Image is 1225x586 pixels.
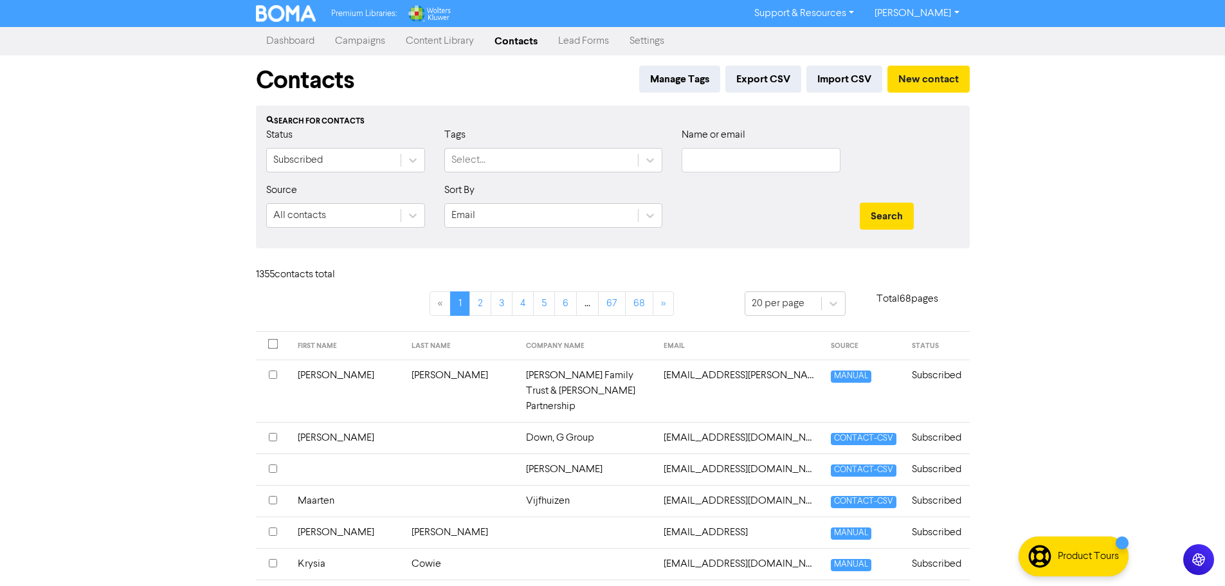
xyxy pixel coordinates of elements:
a: Page 67 [598,291,626,316]
button: Manage Tags [639,66,720,93]
td: Subscribed [904,485,969,517]
span: CONTACT-CSV [831,433,896,445]
td: Subscribed [904,360,969,422]
h6: 1355 contact s total [256,269,359,281]
td: 36queens@gmail.com [656,485,823,517]
th: STATUS [904,332,969,360]
td: Vijfhuizen [518,485,656,517]
a: Dashboard [256,28,325,54]
iframe: Chat Widget [1161,524,1225,586]
a: » [653,291,674,316]
div: Subscribed [273,152,323,168]
td: Subscribed [904,453,969,485]
span: MANUAL [831,527,871,540]
td: [PERSON_NAME] [290,422,404,453]
button: Export CSV [725,66,801,93]
span: MANUAL [831,559,871,571]
td: 31carlylest@xtra.co.nz [656,453,823,485]
a: Campaigns [325,28,395,54]
a: Page 68 [625,291,653,316]
th: SOURCE [823,332,904,360]
label: Sort By [444,183,475,198]
td: Subscribed [904,548,969,580]
th: LAST NAME [404,332,519,360]
a: Support & Resources [744,3,864,24]
td: Cowie [404,548,519,580]
span: MANUAL [831,371,871,383]
a: Contacts [484,28,548,54]
td: [PERSON_NAME] [404,360,519,422]
label: Name or email [682,127,745,143]
a: Page 2 [469,291,491,316]
th: FIRST NAME [290,332,404,360]
td: Down, G Group [518,422,656,453]
span: Premium Libraries: [331,10,397,18]
td: Krysia [290,548,404,580]
div: All contacts [273,208,326,223]
td: Subscribed [904,422,969,453]
td: 12ward.elizabeth@gmail.com [656,360,823,422]
button: Import CSV [806,66,882,93]
a: [PERSON_NAME] [864,3,969,24]
label: Status [266,127,293,143]
a: Page 5 [533,291,555,316]
div: 20 per page [752,296,804,311]
td: 4flashas@gmail.con [656,517,823,548]
td: 4krysiak@gmail.com [656,548,823,580]
a: Settings [619,28,675,54]
th: EMAIL [656,332,823,360]
td: [PERSON_NAME] [290,360,404,422]
td: 1greg.down@gmail.com [656,422,823,453]
button: Search [860,203,914,230]
label: Source [266,183,297,198]
div: Select... [451,152,485,168]
a: Content Library [395,28,484,54]
h1: Contacts [256,66,354,95]
a: Lead Forms [548,28,619,54]
img: Wolters Kluwer [407,5,451,22]
div: Search for contacts [266,116,959,127]
td: Subscribed [904,517,969,548]
a: Page 1 is your current page [450,291,470,316]
td: [PERSON_NAME] [404,517,519,548]
td: Maarten [290,485,404,517]
label: Tags [444,127,466,143]
p: Total 68 pages [846,291,970,307]
div: Email [451,208,475,223]
button: New contact [887,66,970,93]
a: Page 3 [491,291,513,316]
a: Page 4 [512,291,534,316]
td: [PERSON_NAME] [518,453,656,485]
a: Page 6 [554,291,577,316]
th: COMPANY NAME [518,332,656,360]
td: [PERSON_NAME] [290,517,404,548]
span: CONTACT-CSV [831,464,896,477]
span: CONTACT-CSV [831,496,896,508]
img: BOMA Logo [256,5,316,22]
td: [PERSON_NAME] Family Trust & [PERSON_NAME] Partnership [518,360,656,422]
